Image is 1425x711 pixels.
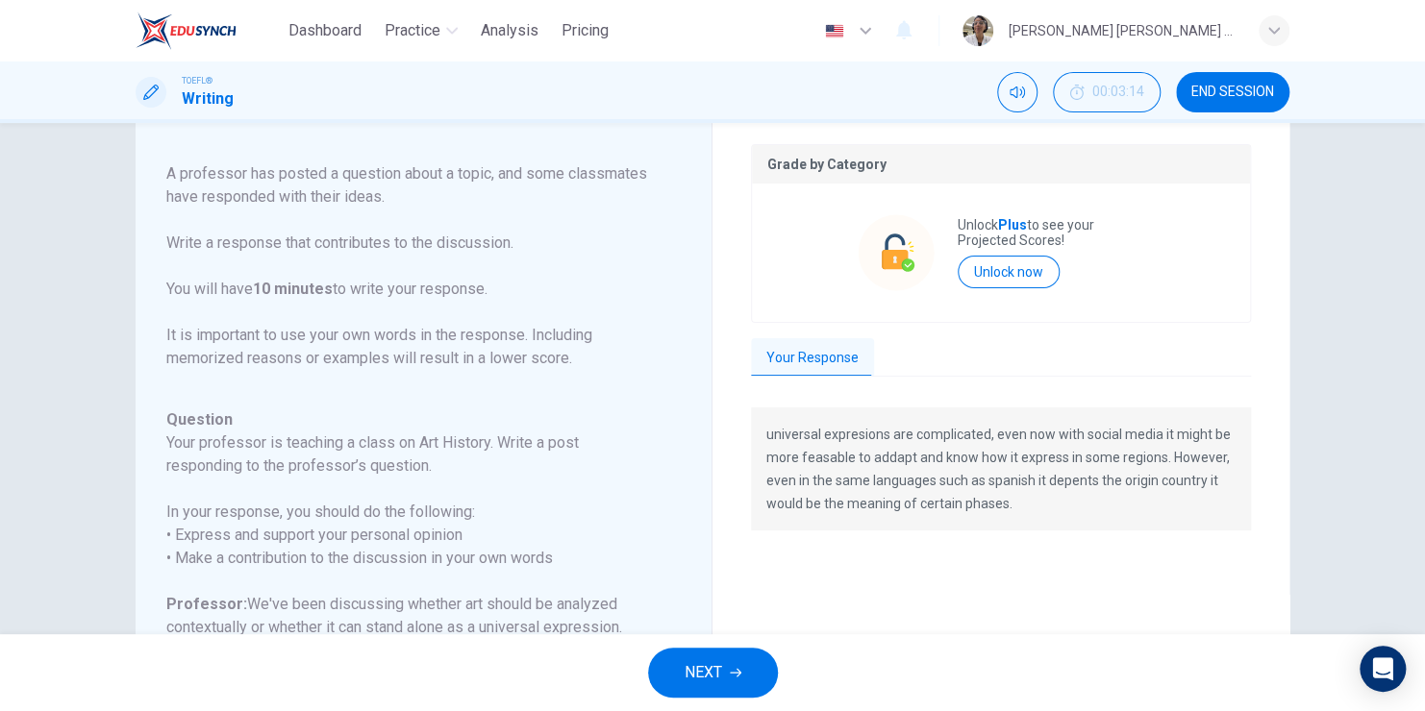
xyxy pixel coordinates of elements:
p: universal expresions are complicated, even now with social media it might be more feasable to add... [766,423,1236,515]
h6: In your response, you should do the following: • Express and support your personal opinion • Make... [166,501,658,570]
p: For this task, you will read an online discussion. A professor has posted a question about a topi... [166,116,658,370]
span: Pricing [562,19,609,42]
button: END SESSION [1176,72,1289,112]
div: Open Intercom Messenger [1360,646,1406,692]
h6: Directions [166,93,658,393]
button: Unlock now [958,256,1060,288]
h6: We've been discussing whether art should be analyzed contextually or whether it can stand alone a... [166,593,658,662]
button: Pricing [554,13,616,48]
div: [PERSON_NAME] [PERSON_NAME] [PERSON_NAME] [1009,19,1236,42]
h6: Question [166,408,658,431]
a: EduSynch logo [136,12,281,50]
button: Your Response [751,338,874,379]
span: NEXT [685,659,722,686]
button: Dashboard [281,13,369,48]
div: Hide [1053,72,1161,112]
button: 00:03:14 [1053,72,1161,112]
img: en [822,24,846,38]
strong: Plus [998,217,1027,233]
b: 10 minutes [253,280,333,298]
p: Unlock to see your Projected Scores! [958,217,1144,248]
img: Profile picture [962,15,993,46]
b: Professor: [166,595,247,613]
p: Grade by Category [767,157,1235,172]
span: Practice [385,19,440,42]
button: NEXT [648,648,778,698]
span: END SESSION [1191,85,1274,100]
button: Analysis [473,13,546,48]
img: EduSynch logo [136,12,237,50]
span: TOEFL® [182,74,212,87]
span: Dashboard [288,19,362,42]
h1: Writing [182,87,234,110]
button: Practice [377,13,465,48]
span: 00:03:14 [1092,85,1144,100]
div: Mute [997,72,1037,112]
div: basic tabs example [751,338,1251,379]
h6: Your professor is teaching a class on Art History. Write a post responding to the professor’s que... [166,431,658,478]
span: Analysis [481,19,538,42]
